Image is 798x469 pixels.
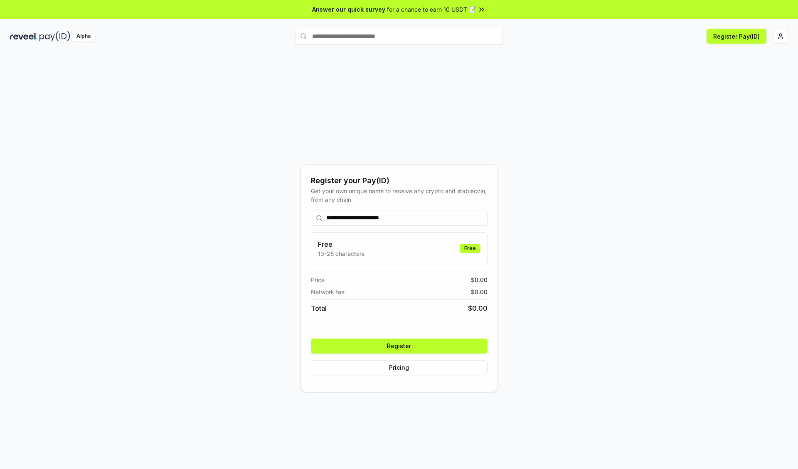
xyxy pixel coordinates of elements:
[311,287,345,296] span: Network fee
[10,31,38,42] img: reveel_dark
[318,239,365,249] h3: Free
[468,303,488,313] span: $ 0.00
[707,29,766,44] button: Register Pay(ID)
[311,303,327,313] span: Total
[311,175,488,187] div: Register your Pay(ID)
[39,31,70,42] img: pay_id
[471,275,488,284] span: $ 0.00
[460,244,480,253] div: Free
[72,31,95,42] div: Alpha
[471,287,488,296] span: $ 0.00
[312,5,385,14] span: Answer our quick survey
[311,275,325,284] span: Price
[387,5,476,14] span: for a chance to earn 10 USDT 📝
[311,360,488,375] button: Pricing
[318,249,365,258] p: 13-25 characters
[311,339,488,354] button: Register
[311,187,488,204] div: Get your own unique name to receive any crypto and stablecoin, from any chain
